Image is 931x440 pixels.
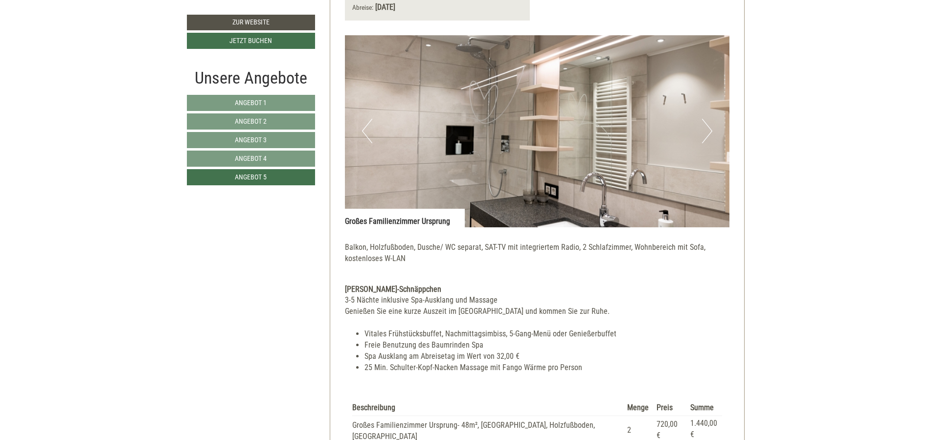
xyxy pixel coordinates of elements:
span: Angebot 2 [235,117,267,125]
span: Angebot 1 [235,99,267,107]
li: 25 Min. Schulter-Kopf-Nacken Massage mit Fango Wärme pro Person [364,362,729,374]
button: Next [702,119,712,143]
div: Großes Familienzimmer Ursprung [345,209,465,227]
div: [PERSON_NAME]-Schnäppchen [345,284,729,295]
div: 3-5 Nächte inklusive Spa-Ausklang und Massage Genießen Sie eine kurze Auszeit im [GEOGRAPHIC_DATA... [345,295,729,317]
li: Spa Ausklang am Abreisetag im Wert von 32,00 € [364,351,729,362]
div: Unsere Angebote [187,66,315,90]
li: Vitales Frühstücksbuffet, Nachmittagsimbiss, 5-Gang-Menü oder Genießerbuffet [364,329,729,340]
th: Beschreibung [352,400,623,416]
a: Zur Website [187,15,315,30]
span: Angebot 4 [235,154,267,162]
small: Abreise: [352,3,373,11]
a: Jetzt buchen [187,33,315,49]
span: Angebot 3 [235,136,267,144]
b: [DATE] [375,2,395,12]
th: Menge [623,400,653,416]
span: Angebot 5 [235,173,267,181]
img: image [345,35,729,227]
th: Preis [653,400,686,416]
li: Freie Benutzung des Baumrinden Spa [364,340,729,351]
p: Balkon, Holzfußboden, Dusche/ WC separat, SAT-TV mit integriertem Radio, 2 Schlafzimmer, Wohnbere... [345,242,729,264]
th: Summe [686,400,722,416]
button: Previous [362,119,372,143]
span: 720,00 € [657,419,678,440]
